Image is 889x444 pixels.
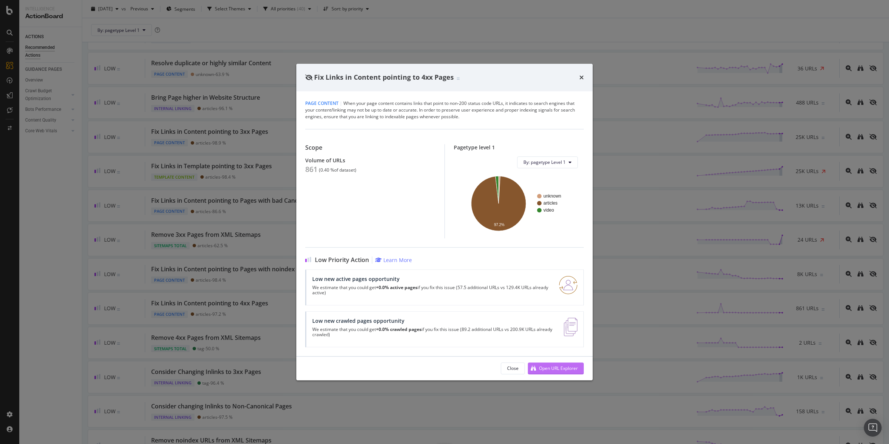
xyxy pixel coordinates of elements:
[314,73,454,82] span: Fix Links in Content pointing to 4xx Pages
[312,276,550,282] div: Low new active pages opportunity
[454,144,584,150] div: Pagetype level 1
[517,156,578,168] button: By: pagetype Level 1
[296,64,593,380] div: modal
[305,100,339,106] span: Page Content
[528,362,584,374] button: Open URL Explorer
[507,365,519,371] div: Close
[864,419,882,437] div: Open Intercom Messenger
[501,362,525,374] button: Close
[460,174,578,232] svg: A chart.
[376,284,417,291] strong: +0.0% active pages
[340,100,342,106] span: |
[312,318,555,324] div: Low new crawled pages opportunity
[305,100,584,120] div: When your page content contains links that point to non-200 status code URLs, it indicates to sea...
[312,285,550,295] p: We estimate that you could get if you fix this issue (57.5 additional URLs vs 129.4K URLs already...
[543,208,554,213] text: video
[319,168,356,173] div: ( 0.40 % of dataset )
[564,318,577,336] img: e5DMFwAAAABJRU5ErkJggg==
[305,157,436,163] div: Volume of URLs
[376,326,422,332] strong: +0.0% crawled pages
[312,327,555,337] p: We estimate that you could get if you fix this issue (89.2 additional URLs vs 200.9K URLs already...
[305,74,313,80] div: eye-slash
[523,159,566,165] span: By: pagetype Level 1
[383,256,412,264] div: Learn More
[494,222,504,226] text: 97.2%
[539,365,578,371] div: Open URL Explorer
[543,201,557,206] text: articles
[543,193,561,199] text: unknown
[315,256,369,264] span: Low Priority Action
[305,165,317,174] div: 861
[305,144,436,151] div: Scope
[375,256,412,264] a: Learn More
[457,77,460,80] img: Equal
[579,73,584,82] div: times
[559,276,577,294] img: RO06QsNG.png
